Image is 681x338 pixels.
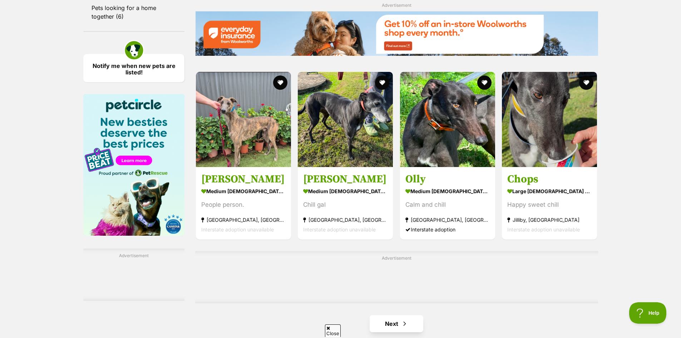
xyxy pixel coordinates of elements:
h3: Olly [405,172,490,186]
button: favourite [579,75,594,90]
strong: large [DEMOGRAPHIC_DATA] Dog [507,186,592,196]
a: Notify me when new pets are listed! [83,54,184,82]
a: Chops large [DEMOGRAPHIC_DATA] Dog Happy sweet chill Jilliby, [GEOGRAPHIC_DATA] Interstate adopti... [502,167,597,240]
span: Interstate adoption unavailable [303,226,376,232]
span: Interstate adoption unavailable [201,226,274,232]
iframe: Help Scout Beacon - Open [629,302,667,324]
strong: medium [DEMOGRAPHIC_DATA] Dog [303,186,388,196]
span: Interstate adoption unavailable [507,226,580,232]
div: Chill gal [303,200,388,210]
a: Olly medium [DEMOGRAPHIC_DATA] Dog Calm and chill [GEOGRAPHIC_DATA], [GEOGRAPHIC_DATA] Interstate... [400,167,495,240]
img: Pet Circle promo banner [83,94,184,236]
div: Advertisement [195,251,598,303]
span: Close [325,324,341,337]
img: Olly - Greyhound Dog [400,72,495,167]
a: [PERSON_NAME] medium [DEMOGRAPHIC_DATA] Dog People person. [GEOGRAPHIC_DATA], [GEOGRAPHIC_DATA] I... [196,167,291,240]
strong: medium [DEMOGRAPHIC_DATA] Dog [201,186,286,196]
strong: [GEOGRAPHIC_DATA], [GEOGRAPHIC_DATA] [303,215,388,225]
div: Happy sweet chill [507,200,592,210]
h3: Chops [507,172,592,186]
div: Advertisement [83,249,184,301]
img: Peggy - Greyhound Dog [298,72,393,167]
a: Pets looking for a home together (6) [83,0,184,24]
a: Everyday Insurance promotional banner [195,11,598,57]
button: favourite [273,75,287,90]
h3: [PERSON_NAME] [201,172,286,186]
div: People person. [201,200,286,210]
button: favourite [375,75,390,90]
img: Chops - Greyhound Dog [502,72,597,167]
strong: medium [DEMOGRAPHIC_DATA] Dog [405,186,490,196]
strong: [GEOGRAPHIC_DATA], [GEOGRAPHIC_DATA] [405,215,490,225]
button: favourite [477,75,492,90]
a: Next page [370,315,423,332]
strong: Jilliby, [GEOGRAPHIC_DATA] [507,215,592,225]
img: Everyday Insurance promotional banner [195,11,598,56]
div: Calm and chill [405,200,490,210]
span: Advertisement [382,3,411,8]
strong: [GEOGRAPHIC_DATA], [GEOGRAPHIC_DATA] [201,215,286,225]
h3: [PERSON_NAME] [303,172,388,186]
a: [PERSON_NAME] medium [DEMOGRAPHIC_DATA] Dog Chill gal [GEOGRAPHIC_DATA], [GEOGRAPHIC_DATA] Inters... [298,167,393,240]
nav: Pagination [195,315,598,332]
div: Interstate adoption [405,225,490,234]
img: Tommy - Greyhound Dog [196,72,291,167]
